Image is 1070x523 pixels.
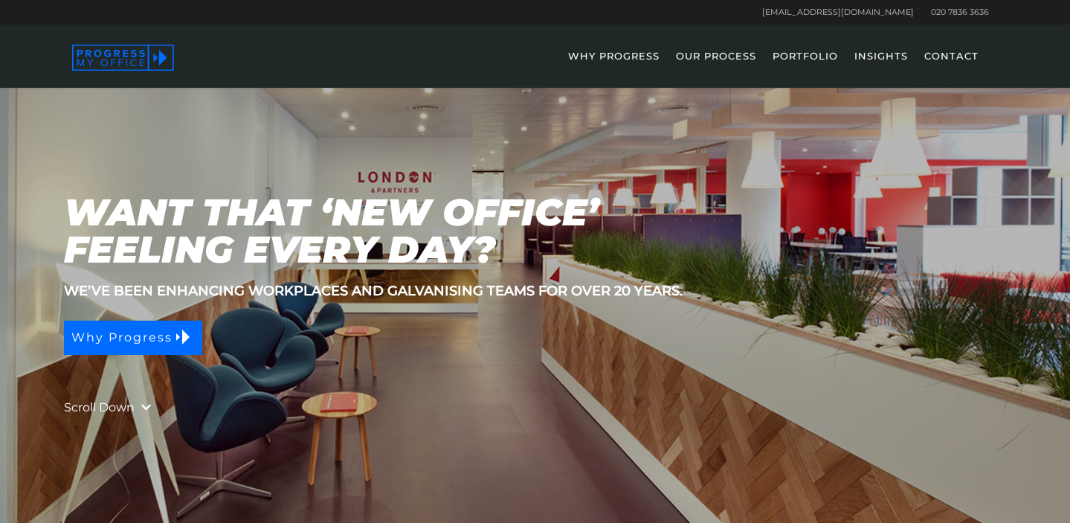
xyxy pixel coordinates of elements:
a: INSIGHTS [847,45,915,88]
a: WHY PROGRESS [561,45,667,88]
a: PORTFOLIO [765,45,845,88]
h3: We’ve been enhancing workplaces and galvanising teams for over 20 years. [64,283,1005,298]
a: CONTACT [917,45,986,88]
a: Scroll Down [64,398,135,417]
a: OUR PROCESS [668,45,764,88]
h1: Want that ‘new office’ feeling every day? [64,194,759,269]
a: Why Progress [64,321,202,355]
